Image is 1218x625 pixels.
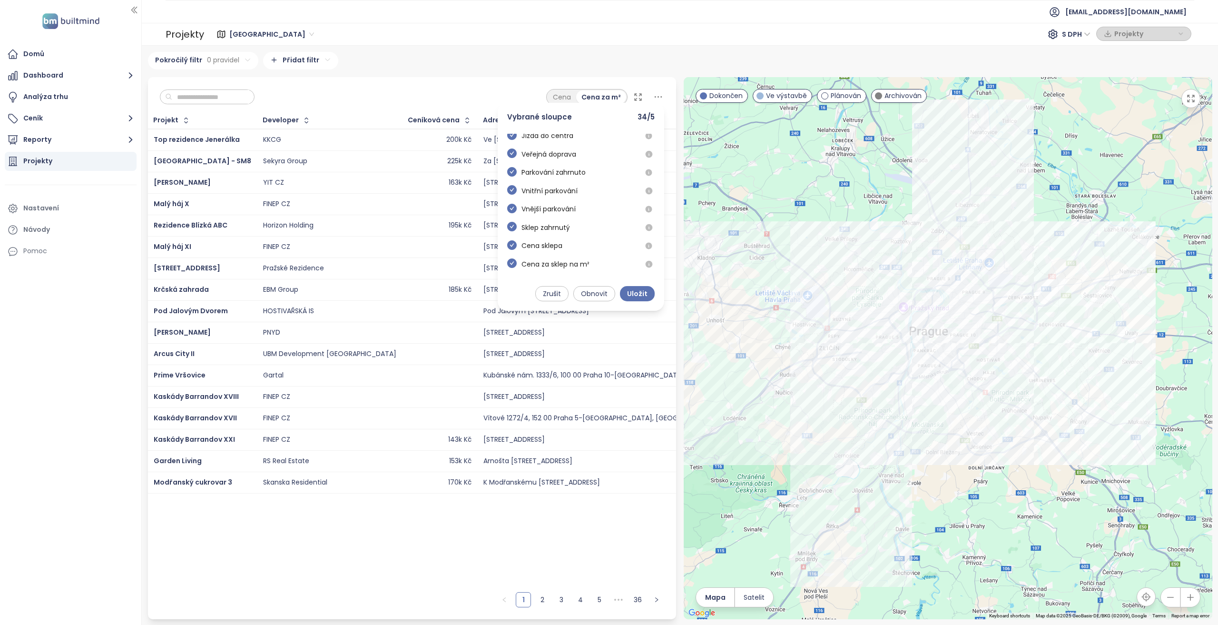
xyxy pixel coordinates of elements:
[507,185,517,195] span: check-circle
[39,11,102,31] img: logo
[576,90,626,104] div: Cena za m²
[154,456,202,466] span: Garden Living
[263,307,314,316] div: HOSTIVAŘSKÁ IS
[654,597,659,603] span: right
[483,264,545,273] div: [STREET_ADDRESS]
[483,136,555,144] div: Ve [STREET_ADDRESS]
[521,240,562,251] span: Cena sklepa
[408,117,460,123] div: Ceníková cena
[483,328,545,337] div: [STREET_ADDRESS]
[263,117,299,123] div: Developer
[154,392,239,401] a: Kaskády Barrandov XVIII
[154,135,240,144] a: Top rezidence Jenerálka
[5,220,137,239] a: Návody
[611,592,626,607] span: •••
[766,90,807,101] span: Ve výstavbě
[166,25,204,44] div: Projekty
[154,178,211,187] a: [PERSON_NAME]
[686,607,717,619] a: Open this area in Google Maps (opens a new window)
[154,263,220,273] a: [STREET_ADDRESS]
[5,152,137,171] a: Projekty
[154,435,235,444] a: Kaskády Barrandov XXI
[483,371,757,380] div: Kubánské nám. 1333/6, 100 00 Praha 10-[GEOGRAPHIC_DATA], [GEOGRAPHIC_DATA]
[649,592,664,607] li: Následující strana
[263,414,290,423] div: FINEP CZ
[592,593,607,607] a: 5
[1152,613,1166,618] a: Terms (opens in new tab)
[263,221,314,230] div: Horizon Holding
[483,179,545,187] div: [STREET_ADDRESS]
[535,286,569,301] button: Zrušit
[521,204,576,214] span: Vnější parkování
[573,593,588,607] a: 4
[263,52,338,69] div: Přidat filtr
[483,200,545,208] div: [STREET_ADDRESS]
[483,157,555,166] div: Za [STREET_ADDRESS]
[229,27,314,41] span: Praha
[516,592,531,607] li: 1
[989,613,1030,619] button: Keyboard shortcuts
[483,478,600,487] div: K Modřanskému [STREET_ADDRESS]
[521,186,578,196] span: Vnitřní parkování
[153,117,178,123] div: Projekt
[744,592,765,603] span: Satelit
[154,327,211,337] a: [PERSON_NAME]
[638,112,655,122] span: 34 / 5
[23,224,50,236] div: Návody
[1062,27,1090,41] span: S DPH
[5,45,137,64] a: Domů
[154,285,209,294] span: Krčská zahrada
[573,286,615,301] button: Obnovit
[483,117,508,123] div: Adresa
[23,245,47,257] div: Pomoc
[263,200,290,208] div: FINEP CZ
[483,243,545,251] div: [STREET_ADDRESS]
[1171,613,1209,618] a: Report a map error
[263,371,284,380] div: Gartal
[831,90,861,101] span: Plánován
[696,588,734,607] button: Mapa
[447,157,471,166] div: 225k Kč
[263,478,327,487] div: Skanska Residential
[535,593,550,607] a: 2
[154,349,195,358] a: Arcus City II
[535,592,550,607] li: 2
[263,157,307,166] div: Sekyra Group
[263,350,396,358] div: UBM Development [GEOGRAPHIC_DATA]
[5,88,137,107] a: Analýza trhu
[154,477,232,487] span: Modřanský cukrovar 3
[483,307,589,316] div: Pod Jalovým [STREET_ADDRESS]
[507,204,517,213] span: check-circle
[501,597,507,603] span: left
[516,593,530,607] a: 1
[1114,27,1176,41] span: Projekty
[705,592,726,603] span: Mapa
[448,436,471,444] div: 143k Kč
[148,52,258,69] div: Pokročilý filtr
[23,91,68,103] div: Analýza trhu
[543,288,561,299] span: Zrušit
[154,413,237,423] a: Kaskády Barrandov XVII
[521,222,570,233] span: Sklep zahrnutý
[884,90,922,101] span: Archivován
[154,220,227,230] span: Rezidence Blízká ABC
[483,286,545,294] div: [STREET_ADDRESS]
[263,457,309,466] div: RS Real Estate
[263,286,298,294] div: EBM Group
[23,155,52,167] div: Projekty
[521,130,573,141] span: Jízda do centra
[1065,0,1187,23] span: [EMAIL_ADDRESS][DOMAIN_NAME]
[620,286,655,301] button: Uložit
[573,592,588,607] li: 4
[263,328,280,337] div: PNYD
[507,167,517,177] span: check-circle
[154,306,228,316] a: Pod Jalovým Dvorem
[263,179,284,187] div: YIT CZ
[5,66,137,85] button: Dashboard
